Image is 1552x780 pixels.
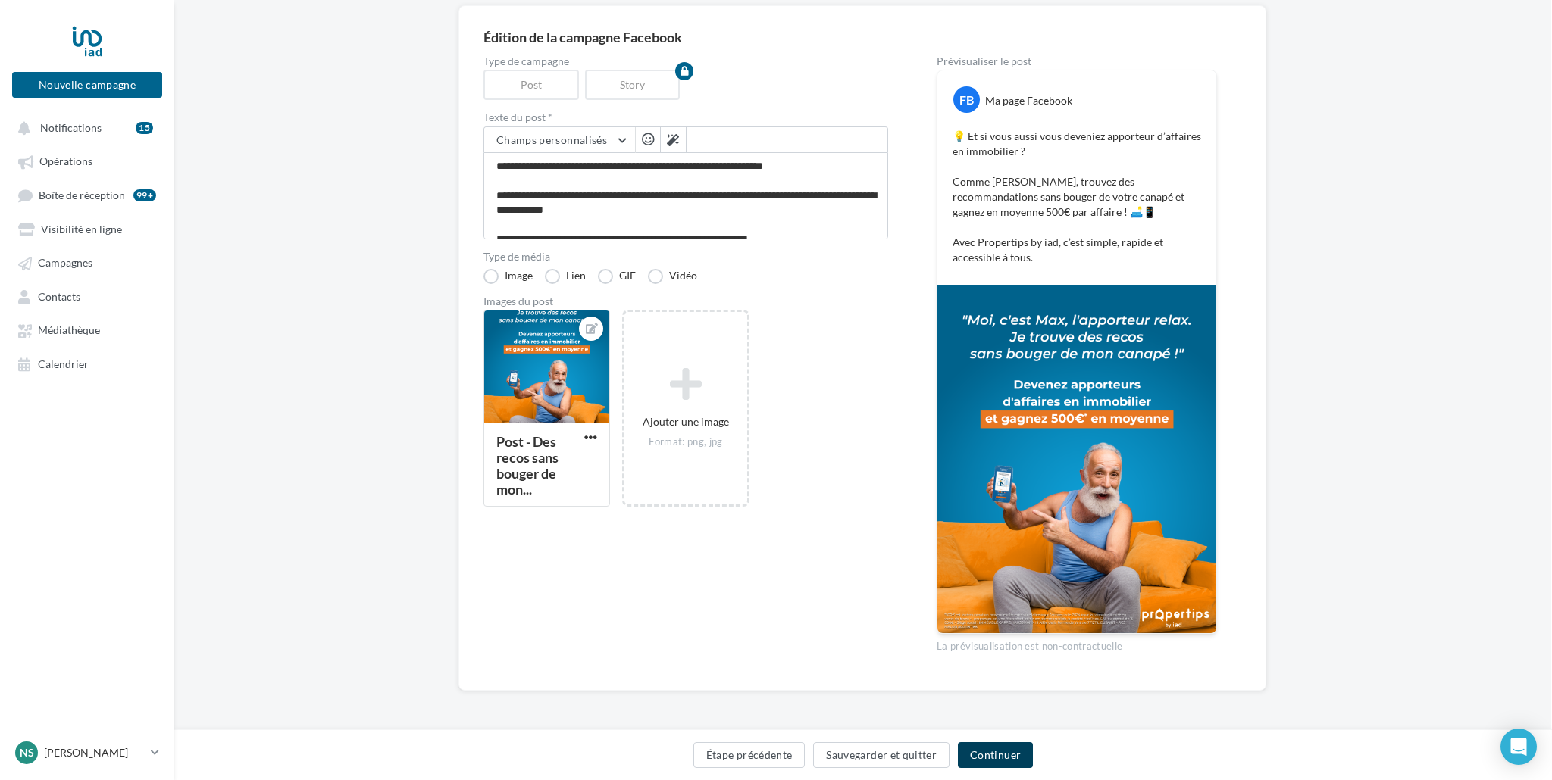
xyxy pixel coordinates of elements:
[38,257,92,270] span: Campagnes
[9,181,165,209] a: Boîte de réception99+
[598,269,636,284] label: GIF
[937,634,1217,654] div: La prévisualisation est non-contractuelle
[44,745,145,760] p: [PERSON_NAME]
[483,269,533,284] label: Image
[9,350,165,377] a: Calendrier
[40,121,102,134] span: Notifications
[38,290,80,303] span: Contacts
[9,282,165,310] a: Contacts
[958,742,1033,768] button: Continuer
[12,738,162,767] a: NS [PERSON_NAME]
[38,324,100,337] span: Médiathèque
[953,86,980,113] div: FB
[39,155,92,168] span: Opérations
[9,316,165,343] a: Médiathèque
[483,30,1241,44] div: Édition de la campagne Facebook
[1500,729,1537,765] div: Open Intercom Messenger
[693,742,806,768] button: Étape précédente
[41,223,122,236] span: Visibilité en ligne
[813,742,950,768] button: Sauvegarder et quitter
[9,147,165,174] a: Opérations
[39,189,125,201] span: Boîte de réception
[496,133,607,146] span: Champs personnalisés
[484,127,635,153] button: Champs personnalisés
[9,248,165,276] a: Campagnes
[985,93,1072,108] div: Ma page Facebook
[545,269,586,284] label: Lien
[20,745,34,760] span: NS
[12,72,162,98] button: Nouvelle campagne
[496,433,559,498] div: Post - Des recos sans bouger de mon...
[483,56,888,67] label: Type de campagne
[483,112,888,123] label: Texte du post *
[38,357,89,370] span: Calendrier
[953,129,1201,265] p: 💡 Et si vous aussi vous deveniez apporteur d’affaires en immobilier ? Comme [PERSON_NAME], trouve...
[133,189,156,201] div: 99+
[9,114,159,141] button: Notifications 15
[483,296,888,307] div: Images du post
[937,56,1217,67] div: Prévisualiser le post
[136,122,153,134] div: 15
[9,215,165,242] a: Visibilité en ligne
[648,269,697,284] label: Vidéo
[483,251,888,262] label: Type de média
